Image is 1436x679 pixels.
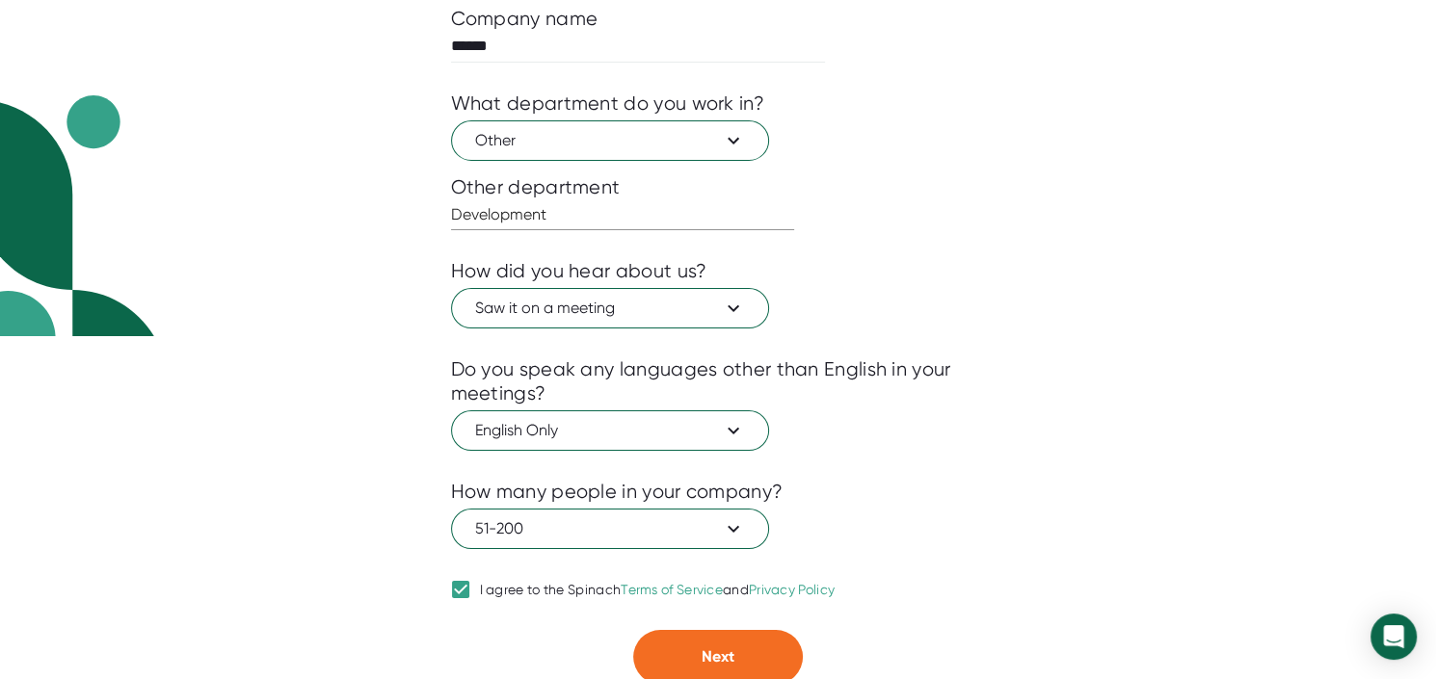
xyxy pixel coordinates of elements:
button: English Only [451,410,769,451]
button: Saw it on a meeting [451,288,769,328]
span: Other [475,129,745,152]
span: Saw it on a meeting [475,297,745,320]
div: Open Intercom Messenger [1370,614,1417,660]
span: English Only [475,419,745,442]
a: Terms of Service [621,582,723,597]
span: Next [702,647,734,666]
a: Privacy Policy [749,582,835,597]
button: 51-200 [451,509,769,549]
div: How did you hear about us? [451,259,707,283]
button: Other [451,120,769,161]
div: Other department [451,175,986,199]
div: How many people in your company? [451,480,784,504]
input: What department? [451,199,794,230]
div: I agree to the Spinach and [480,582,836,599]
span: 51-200 [475,517,745,540]
div: Do you speak any languages other than English in your meetings? [451,357,986,405]
div: What department do you work in? [451,91,764,116]
div: Company name [451,7,598,31]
